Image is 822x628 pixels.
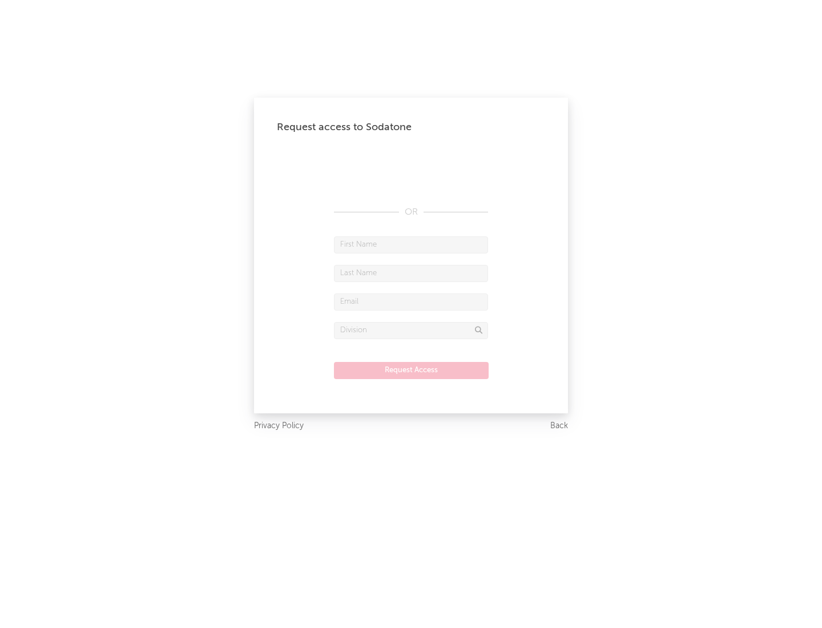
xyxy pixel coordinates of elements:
button: Request Access [334,362,489,379]
input: Last Name [334,265,488,282]
div: OR [334,206,488,219]
div: Request access to Sodatone [277,120,545,134]
input: Email [334,293,488,311]
a: Privacy Policy [254,419,304,433]
input: First Name [334,236,488,253]
a: Back [550,419,568,433]
input: Division [334,322,488,339]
